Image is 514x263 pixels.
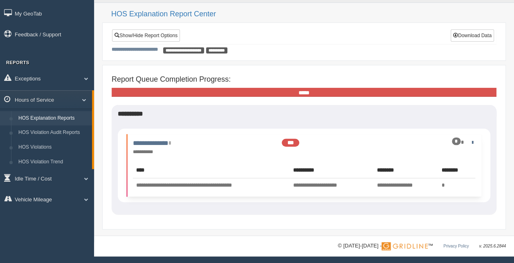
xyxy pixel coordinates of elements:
[443,244,469,248] a: Privacy Policy
[382,242,428,250] img: Gridline
[338,242,506,250] div: © [DATE]-[DATE] - ™
[451,29,494,42] button: Download Data
[15,155,92,169] a: HOS Violation Trend
[112,29,180,42] a: Show/Hide Report Options
[479,244,506,248] span: v. 2025.6.2844
[15,125,92,140] a: HOS Violation Audit Reports
[15,111,92,126] a: HOS Explanation Reports
[111,10,506,18] h2: HOS Explanation Report Center
[15,140,92,155] a: HOS Violations
[126,134,481,197] li: Expand
[112,76,496,84] h4: Report Queue Completion Progress:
